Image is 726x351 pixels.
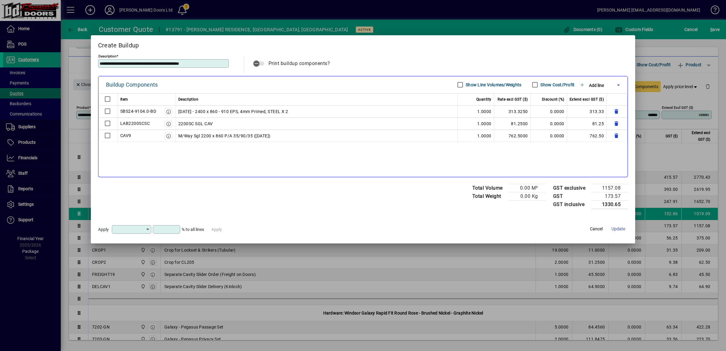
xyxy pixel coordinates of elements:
[176,130,458,142] td: M/Way Sgl 2200 x 860 P/A 35/90/35 ([DATE])
[509,184,545,192] td: 0.00 M³
[98,54,116,58] mat-label: Description
[91,35,635,53] h2: Create Buildup
[550,184,592,192] td: GST exclusive
[590,226,603,232] span: Cancel
[178,96,199,103] span: Description
[464,82,521,88] label: Show Line Volumes/Weights
[589,83,604,88] span: Add line
[106,80,158,90] div: Buildup Components
[539,82,574,88] label: Show Cost/Profit
[567,105,607,118] td: 313.33
[176,105,458,118] td: [DATE] - 2400 x 860 - 910 EPS, 4mm Primed, STEEL X 2
[469,192,509,200] td: Total Weight
[120,108,156,115] div: SBS24-9104.0-BD
[542,96,564,103] span: Discount (%)
[550,200,592,209] td: GST inclusive
[458,130,494,142] td: 1.0000
[611,226,625,232] span: Update
[269,60,330,66] span: Print buildup components?
[476,96,491,103] span: Quantity
[497,132,528,139] div: 762.5000
[550,192,592,200] td: GST
[120,96,128,103] span: Item
[531,105,567,118] td: 0.0000
[591,200,628,209] td: 1330.65
[570,96,604,103] span: Extend excl GST ($)
[120,120,150,127] div: LAB2200SCSC
[469,184,509,192] td: Total Volume
[567,130,607,142] td: 762.50
[497,108,528,115] div: 313.3250
[587,223,606,234] button: Cancel
[498,96,528,103] span: Rate excl GST ($)
[458,105,494,118] td: 1.0000
[182,227,204,232] span: % to all lines
[458,118,494,130] td: 1.0000
[497,120,528,127] div: 81.2500
[608,223,628,234] button: Update
[98,227,109,232] span: Apply
[591,184,628,192] td: 1157.08
[120,132,131,139] div: CAV9
[176,118,458,130] td: 2200SC SGL CAV
[531,130,567,142] td: 0.0000
[567,118,607,130] td: 81.25
[591,192,628,200] td: 173.57
[509,192,545,200] td: 0.00 Kg
[531,118,567,130] td: 0.0000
